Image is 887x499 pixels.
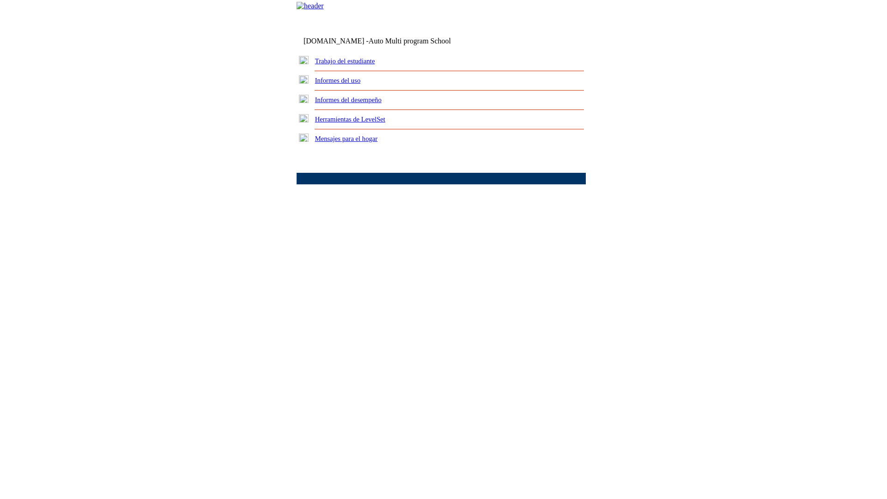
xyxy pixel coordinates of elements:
a: Herramientas de LevelSet [315,116,385,123]
a: Mensajes para el hogar [315,135,378,142]
td: [DOMAIN_NAME] - [304,37,474,45]
a: Informes del desempeño [315,96,382,103]
img: header [297,2,324,10]
img: plus.gif [299,134,309,142]
img: plus.gif [299,56,309,64]
img: plus.gif [299,75,309,84]
a: Trabajo del estudiante [315,57,375,65]
nobr: Auto Multi program School [369,37,451,45]
a: Informes del uso [315,77,361,84]
img: plus.gif [299,114,309,122]
img: plus.gif [299,95,309,103]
